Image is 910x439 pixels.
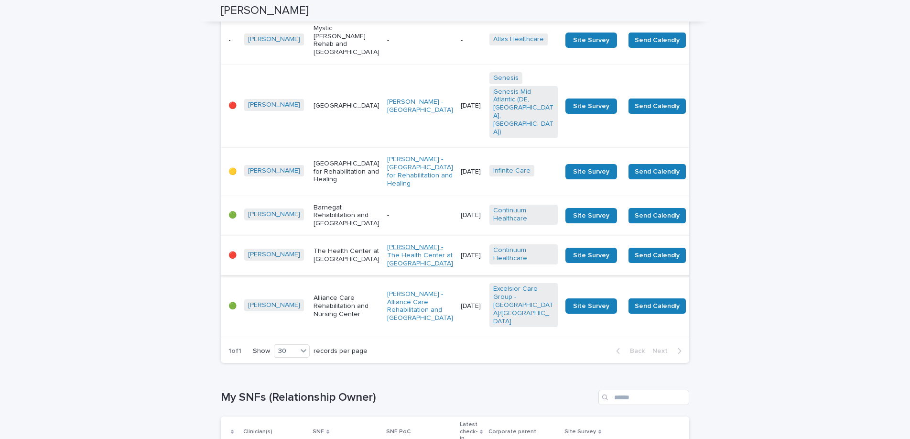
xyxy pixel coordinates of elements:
[565,208,617,223] a: Site Survey
[493,74,519,82] a: Genesis
[573,103,609,110] span: Site Survey
[635,35,680,45] span: Send Calendly
[565,248,617,263] a: Site Survey
[635,211,680,220] span: Send Calendly
[221,64,757,148] tr: 🔴[PERSON_NAME] [GEOGRAPHIC_DATA][PERSON_NAME] - [GEOGRAPHIC_DATA] [DATE]Genesis Genesis Mid Atlan...
[387,290,453,322] a: [PERSON_NAME] - Alliance Care Rehabilitation and [GEOGRAPHIC_DATA]
[635,101,680,111] span: Send Calendly
[314,294,379,318] p: Alliance Care Rehabilitation and Nursing Center
[221,196,757,235] tr: 🟢[PERSON_NAME] Barnegat Rehabilitation and [GEOGRAPHIC_DATA]-[DATE]Continuum Healthcare Site Surv...
[314,102,379,110] p: [GEOGRAPHIC_DATA]
[573,37,609,44] span: Site Survey
[221,275,757,337] tr: 🟢[PERSON_NAME] Alliance Care Rehabilitation and Nursing Center[PERSON_NAME] - Alliance Care Rehab...
[461,252,482,260] p: [DATE]
[573,252,609,259] span: Site Survey
[565,33,617,48] a: Site Survey
[221,4,309,18] h2: [PERSON_NAME]
[565,99,617,114] a: Site Survey
[628,164,686,179] button: Send Calendly
[274,346,297,356] div: 30
[248,35,300,44] a: [PERSON_NAME]
[635,167,680,176] span: Send Calendly
[248,210,300,219] a: [PERSON_NAME]
[493,246,554,263] a: Continuum Healthcare
[314,160,379,184] p: [GEOGRAPHIC_DATA] for Rehabilitation and Healing
[387,36,453,44] p: -
[253,347,270,355] p: Show
[635,251,680,260] span: Send Calendly
[387,243,453,267] a: [PERSON_NAME] - The Health Center at [GEOGRAPHIC_DATA]
[628,33,686,48] button: Send Calendly
[461,102,482,110] p: [DATE]
[488,427,536,437] p: Corporate parent
[387,98,453,114] a: [PERSON_NAME] - [GEOGRAPHIC_DATA]
[565,164,617,179] a: Site Survey
[386,427,411,437] p: SNF PoC
[314,24,379,56] p: Mystic [PERSON_NAME] Rehab and [GEOGRAPHIC_DATA]
[221,340,249,363] p: 1 of 1
[248,167,300,175] a: [PERSON_NAME]
[228,168,237,176] p: 🟡
[628,208,686,223] button: Send Calendly
[652,348,673,354] span: Next
[248,301,300,309] a: [PERSON_NAME]
[221,148,757,196] tr: 🟡[PERSON_NAME] [GEOGRAPHIC_DATA] for Rehabilitation and Healing[PERSON_NAME] - [GEOGRAPHIC_DATA] ...
[314,247,379,263] p: The Health Center at [GEOGRAPHIC_DATA]
[573,212,609,219] span: Site Survey
[493,88,554,136] a: Genesis Mid Atlantic (DE, [GEOGRAPHIC_DATA], [GEOGRAPHIC_DATA])
[493,207,554,223] a: Continuum Healthcare
[228,102,237,110] p: 🔴
[248,251,300,259] a: [PERSON_NAME]
[628,248,686,263] button: Send Calendly
[228,252,237,260] p: 🔴
[564,427,596,437] p: Site Survey
[243,427,272,437] p: Clinician(s)
[598,390,689,405] input: Search
[624,348,645,354] span: Back
[608,347,649,355] button: Back
[573,303,609,309] span: Site Survey
[628,99,686,114] button: Send Calendly
[461,211,482,219] p: [DATE]
[221,16,757,64] tr: -[PERSON_NAME] Mystic [PERSON_NAME] Rehab and [GEOGRAPHIC_DATA]--Atlas Healthcare Site SurveySend...
[387,155,453,187] a: [PERSON_NAME] - [GEOGRAPHIC_DATA] for Rehabilitation and Healing
[649,347,689,355] button: Next
[313,427,324,437] p: SNF
[493,35,544,44] a: Atlas Healthcare
[493,167,531,175] a: Infinite Care
[461,302,482,310] p: [DATE]
[228,36,237,44] p: -
[314,204,379,228] p: Barnegat Rehabilitation and [GEOGRAPHIC_DATA]
[387,211,453,219] p: -
[228,211,237,219] p: 🟢
[628,298,686,314] button: Send Calendly
[314,347,368,355] p: records per page
[221,236,757,275] tr: 🔴[PERSON_NAME] The Health Center at [GEOGRAPHIC_DATA][PERSON_NAME] - The Health Center at [GEOGRA...
[228,302,237,310] p: 🟢
[493,285,554,325] a: Excelsior Care Group - [GEOGRAPHIC_DATA]/[GEOGRAPHIC_DATA]
[461,168,482,176] p: [DATE]
[565,298,617,314] a: Site Survey
[573,168,609,175] span: Site Survey
[461,36,482,44] p: -
[221,391,595,405] h1: My SNFs (Relationship Owner)
[635,301,680,311] span: Send Calendly
[248,101,300,109] a: [PERSON_NAME]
